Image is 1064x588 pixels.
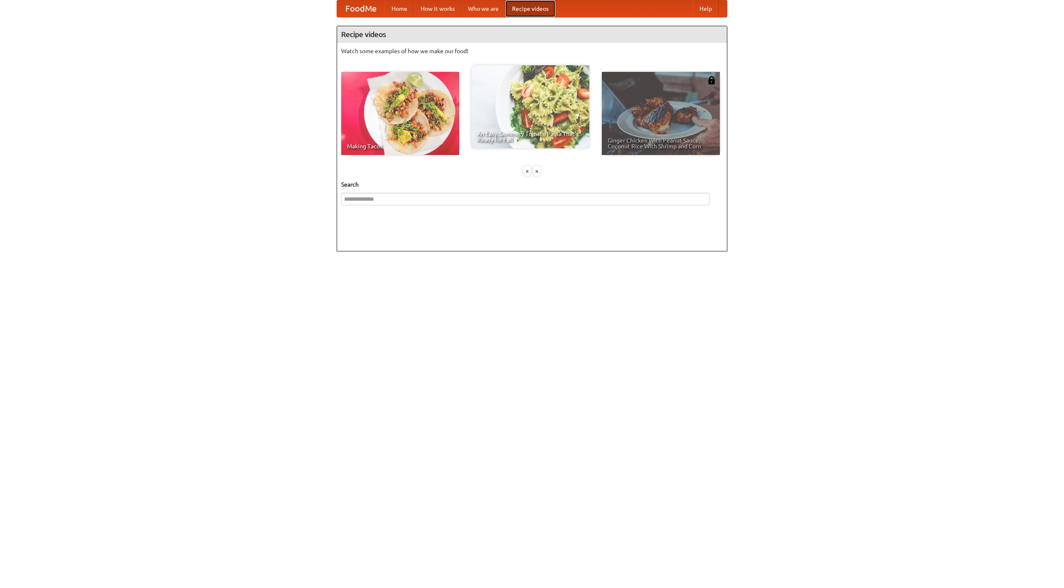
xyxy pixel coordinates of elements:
div: » [533,166,541,176]
a: Recipe videos [505,0,555,17]
h5: Search [341,180,723,189]
h4: Recipe videos [337,26,727,43]
a: FoodMe [337,0,385,17]
a: Help [693,0,719,17]
a: Making Tacos [341,72,459,155]
a: How it works [414,0,461,17]
a: Who we are [461,0,505,17]
span: Making Tacos [347,143,453,149]
span: An Easy, Summery Tomato Pasta That's Ready for Fall [477,131,584,143]
a: An Easy, Summery Tomato Pasta That's Ready for Fall [471,65,589,148]
p: Watch some examples of how we make our food! [341,47,723,55]
img: 483408.png [707,76,716,84]
a: Home [385,0,414,17]
div: « [523,166,531,176]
